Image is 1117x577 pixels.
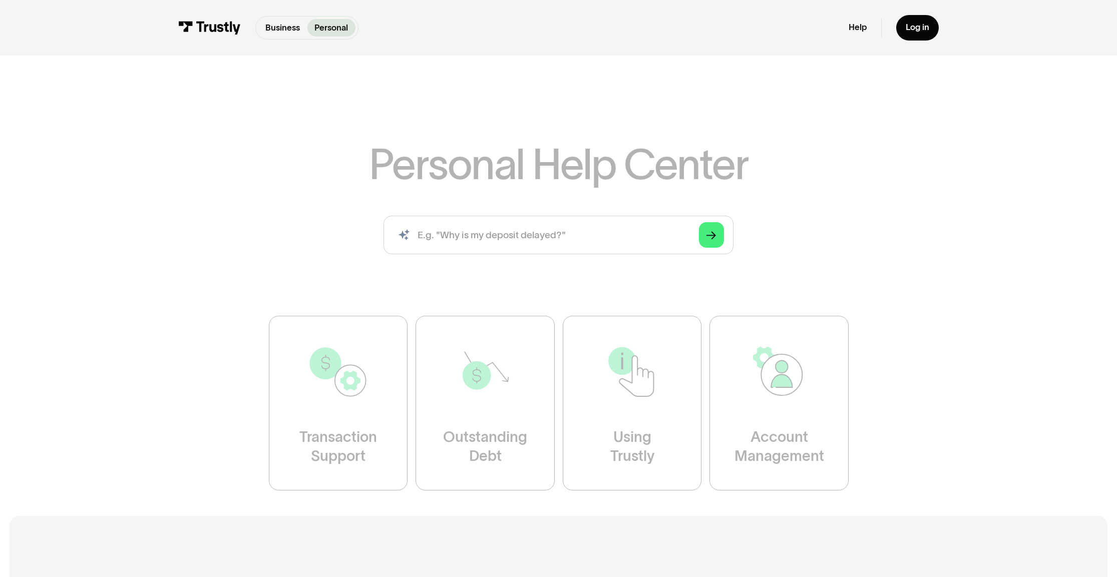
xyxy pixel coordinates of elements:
div: Log in [906,22,929,33]
a: Help [849,22,867,33]
h1: Personal Help Center [369,143,748,185]
p: Personal [314,22,348,34]
a: Personal [307,19,355,37]
div: Transaction Support [299,427,377,466]
div: Using Trustly [610,427,654,466]
a: AccountManagement [709,316,848,490]
a: UsingTrustly [563,316,701,490]
a: Log in [896,15,939,41]
img: Trustly Logo [178,21,241,35]
div: Outstanding Debt [443,427,527,466]
a: OutstandingDebt [416,316,554,490]
a: Business [258,19,307,37]
a: TransactionSupport [269,316,408,490]
input: search [384,216,733,254]
p: Business [265,22,300,34]
form: Search [384,216,733,254]
div: Account Management [734,427,824,466]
